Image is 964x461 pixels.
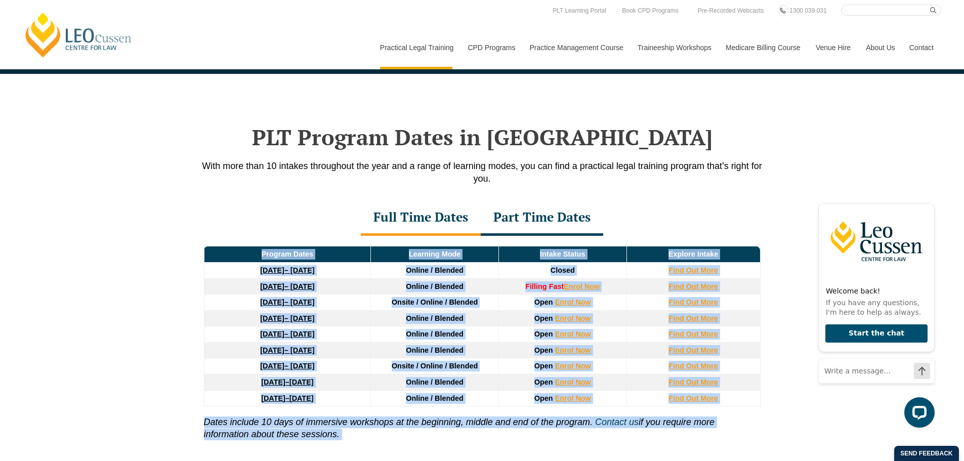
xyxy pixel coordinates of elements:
[406,394,464,402] span: Online / Blended
[550,5,609,16] a: PLT Learning Portal
[23,11,135,59] a: [PERSON_NAME] Centre for Law
[555,298,591,306] a: Enrol Now
[371,246,499,263] td: Learning Mode
[261,378,285,386] strong: [DATE]
[392,362,478,370] span: Onsite / Online / Blended
[555,394,591,402] a: Enrol Now
[555,346,591,354] a: Enrol Now
[260,330,314,338] a: [DATE]– [DATE]
[406,266,464,274] span: Online / Blended
[718,26,808,69] a: Medicare Billing Course
[555,314,591,322] a: Enrol Now
[668,346,718,354] a: Find Out More
[668,362,718,370] a: Find Out More
[260,314,314,322] a: [DATE]– [DATE]
[668,378,718,386] a: Find Out More
[668,330,718,338] a: Find Out More
[406,330,464,338] span: Online / Blended
[260,266,314,274] a: [DATE]– [DATE]
[668,266,718,274] a: Find Out More
[289,394,314,402] span: [DATE]
[260,362,284,370] strong: [DATE]
[260,346,284,354] strong: [DATE]
[260,346,314,354] a: [DATE]– [DATE]
[260,314,284,322] strong: [DATE]
[460,26,522,69] a: CPD Programs
[406,282,464,290] span: Online / Blended
[555,362,591,370] a: Enrol Now
[289,378,314,386] span: [DATE]
[194,160,771,185] p: With more than 10 intakes throughout the year and a range of learning modes, you can find a pract...
[406,378,464,386] span: Online / Blended
[810,184,939,436] iframe: LiveChat chat widget
[204,246,371,263] td: Program Dates
[595,417,639,427] a: Contact us
[619,5,681,16] a: Book CPD Programs
[406,346,464,354] span: Online / Blended
[204,406,761,440] p: if you require more information about these sessions.
[481,200,603,236] div: Part Time Dates
[392,298,478,306] span: Onsite / Online / Blended
[808,26,858,69] a: Venue Hire
[260,282,314,290] a: [DATE]– [DATE]
[361,200,481,236] div: Full Time Dates
[261,394,313,402] a: [DATE]–[DATE]
[261,378,313,386] a: [DATE]–[DATE]
[555,378,591,386] a: Enrol Now
[630,26,718,69] a: Traineeship Workshops
[260,298,314,306] a: [DATE]– [DATE]
[555,330,591,338] a: Enrol Now
[534,394,553,402] span: Open
[260,266,284,274] strong: [DATE]
[194,124,771,150] h2: PLT Program Dates in [GEOGRAPHIC_DATA]
[260,298,284,306] strong: [DATE]
[260,362,314,370] a: [DATE]– [DATE]
[260,282,284,290] strong: [DATE]
[534,362,553,370] span: Open
[534,378,553,386] span: Open
[695,5,767,16] a: Pre-Recorded Webcasts
[372,26,460,69] a: Practical Legal Training
[525,282,564,290] strong: Filling Fast
[534,330,553,338] span: Open
[534,298,553,306] span: Open
[902,26,941,69] a: Contact
[534,346,553,354] span: Open
[564,282,600,290] a: Enrol Now
[261,394,285,402] strong: [DATE]
[626,246,760,263] td: Explore Intake
[498,246,626,263] td: Intake Status
[406,314,464,322] span: Online / Blended
[668,314,718,322] a: Find Out More
[668,394,718,402] a: Find Out More
[522,26,630,69] a: Practice Management Course
[534,314,553,322] span: Open
[787,5,829,16] a: 1300 039 031
[668,298,718,306] a: Find Out More
[858,26,902,69] a: About Us
[260,330,284,338] strong: [DATE]
[789,7,826,14] span: 1300 039 031
[551,266,575,274] span: Closed
[668,282,718,290] a: Find Out More
[204,417,593,427] i: Dates include 10 days of immersive workshops at the beginning, middle and end of the program.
